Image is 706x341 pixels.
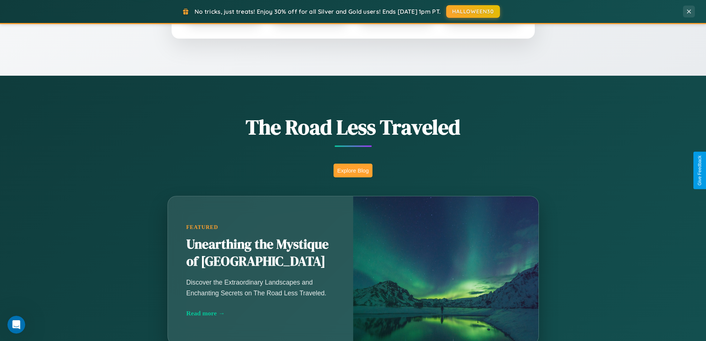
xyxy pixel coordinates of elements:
h1: The Road Less Traveled [131,113,576,141]
p: Discover the Extraordinary Landscapes and Enchanting Secrets on The Road Less Traveled. [186,277,335,298]
button: HALLOWEEN30 [446,5,500,18]
iframe: Intercom live chat [7,316,25,334]
div: Featured [186,224,335,230]
h2: Unearthing the Mystique of [GEOGRAPHIC_DATA] [186,236,335,270]
span: No tricks, just treats! Enjoy 30% off for all Silver and Gold users! Ends [DATE] 1pm PT. [195,8,441,15]
button: Explore Blog [334,164,372,177]
div: Read more → [186,309,335,317]
div: Give Feedback [697,155,702,186]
